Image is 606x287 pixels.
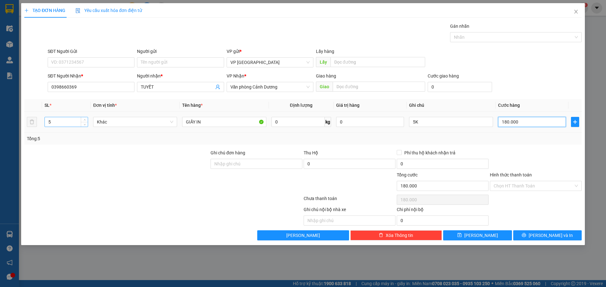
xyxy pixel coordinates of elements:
[230,82,310,92] span: Văn phòng Cảnh Dương
[316,82,333,92] span: Giao
[513,230,582,240] button: printer[PERSON_NAME] và In
[490,172,532,177] label: Hình thức thanh toán
[304,150,318,155] span: Thu Hộ
[137,72,224,79] div: Người nhận
[182,117,266,127] input: VD: Bàn, Ghế
[316,57,330,67] span: Lấy
[137,48,224,55] div: Người gửi
[386,232,413,239] span: Xóa Thông tin
[443,230,512,240] button: save[PERSON_NAME]
[83,118,86,122] span: up
[428,73,459,78] label: Cước giao hàng
[45,103,50,108] span: SL
[567,3,585,21] button: Close
[571,119,579,124] span: plus
[83,123,86,126] span: down
[330,57,425,67] input: Dọc đường
[215,84,220,89] span: user-add
[397,206,489,215] div: Chi phí nội bộ
[350,230,442,240] button: deleteXóa Thông tin
[182,103,203,108] span: Tên hàng
[24,8,65,13] span: TẠO ĐƠN HÀNG
[97,117,173,127] span: Khác
[336,103,359,108] span: Giá trị hàng
[333,82,425,92] input: Dọc đường
[75,8,80,13] img: icon
[571,117,579,127] button: plus
[227,48,313,55] div: VP gửi
[573,9,579,14] span: close
[498,103,520,108] span: Cước hàng
[407,99,496,112] th: Ghi chú
[230,58,310,67] span: VP Mỹ Đình
[397,172,418,177] span: Tổng cước
[336,117,404,127] input: 0
[81,122,88,127] span: Decrease Value
[227,73,244,78] span: VP Nhận
[27,135,234,142] div: Tổng: 5
[457,233,462,238] span: save
[304,215,395,226] input: Nhập ghi chú
[286,232,320,239] span: [PERSON_NAME]
[48,72,134,79] div: SĐT Người Nhận
[211,159,302,169] input: Ghi chú đơn hàng
[27,117,37,127] button: delete
[304,206,395,215] div: Ghi chú nội bộ nhà xe
[402,149,458,156] span: Phí thu hộ khách nhận trả
[428,82,492,92] input: Cước giao hàng
[257,230,349,240] button: [PERSON_NAME]
[522,233,526,238] span: printer
[316,73,336,78] span: Giao hàng
[48,48,134,55] div: SĐT Người Gửi
[529,232,573,239] span: [PERSON_NAME] và In
[93,103,117,108] span: Đơn vị tính
[81,117,88,122] span: Increase Value
[450,24,469,29] label: Gán nhãn
[379,233,383,238] span: delete
[303,195,396,206] div: Chưa thanh toán
[409,117,493,127] input: Ghi Chú
[316,49,334,54] span: Lấy hàng
[464,232,498,239] span: [PERSON_NAME]
[211,150,245,155] label: Ghi chú đơn hàng
[24,8,29,13] span: plus
[290,103,312,108] span: Định lượng
[325,117,331,127] span: kg
[75,8,142,13] span: Yêu cầu xuất hóa đơn điện tử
